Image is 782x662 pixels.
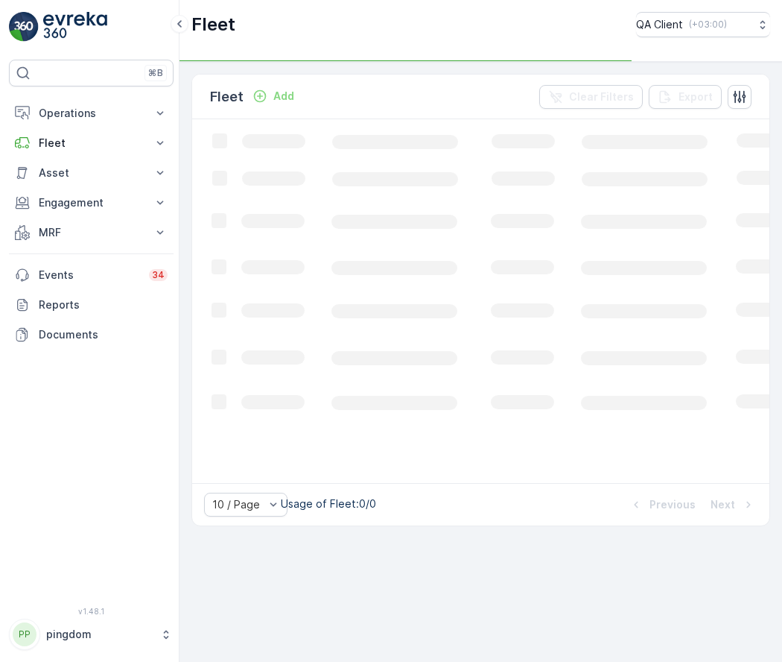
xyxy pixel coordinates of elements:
[9,320,174,350] a: Documents
[569,89,634,104] p: Clear Filters
[711,497,735,512] p: Next
[649,497,696,512] p: Previous
[281,497,376,511] p: Usage of Fleet : 0/0
[9,188,174,218] button: Engagement
[636,12,770,37] button: QA Client(+03:00)
[9,290,174,320] a: Reports
[247,87,300,105] button: Add
[152,269,165,281] p: 34
[39,268,140,283] p: Events
[539,85,643,109] button: Clear Filters
[39,195,144,210] p: Engagement
[627,496,697,514] button: Previous
[9,619,174,650] button: PPpingdom
[9,218,174,248] button: MRF
[9,158,174,188] button: Asset
[43,12,107,42] img: logo_light-DOdMpM7g.png
[9,128,174,158] button: Fleet
[9,12,39,42] img: logo
[709,496,757,514] button: Next
[13,622,36,646] div: PP
[9,98,174,128] button: Operations
[39,165,144,180] p: Asset
[46,627,153,642] p: pingdom
[9,260,174,290] a: Events34
[649,85,722,109] button: Export
[39,327,168,342] p: Documents
[191,13,235,37] p: Fleet
[678,89,713,104] p: Export
[39,136,144,151] p: Fleet
[273,89,294,104] p: Add
[636,17,683,32] p: QA Client
[39,106,144,121] p: Operations
[9,607,174,616] span: v 1.48.1
[39,225,144,240] p: MRF
[148,67,163,79] p: ⌘B
[39,297,168,312] p: Reports
[210,86,244,107] p: Fleet
[689,19,727,31] p: ( +03:00 )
